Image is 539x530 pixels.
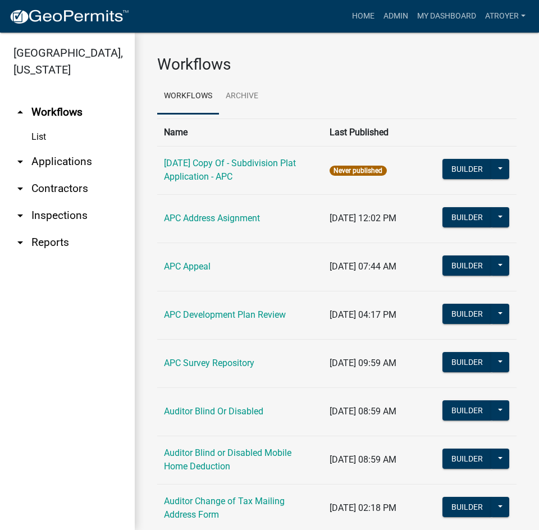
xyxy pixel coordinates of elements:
[442,255,492,276] button: Builder
[219,79,265,115] a: Archive
[330,358,396,368] span: [DATE] 09:59 AM
[13,106,27,119] i: arrow_drop_up
[157,55,517,74] h3: Workflows
[164,158,296,182] a: [DATE] Copy Of - Subdivision Plat Application - APC
[442,497,492,517] button: Builder
[164,358,254,368] a: APC Survey Repository
[330,261,396,272] span: [DATE] 07:44 AM
[442,352,492,372] button: Builder
[330,406,396,417] span: [DATE] 08:59 AM
[481,6,530,27] a: atroyer
[13,209,27,222] i: arrow_drop_down
[164,309,286,320] a: APC Development Plan Review
[13,236,27,249] i: arrow_drop_down
[330,166,386,176] span: Never published
[330,309,396,320] span: [DATE] 04:17 PM
[164,213,260,223] a: APC Address Asignment
[323,118,435,146] th: Last Published
[157,79,219,115] a: Workflows
[442,304,492,324] button: Builder
[330,502,396,513] span: [DATE] 02:18 PM
[330,213,396,223] span: [DATE] 12:02 PM
[442,159,492,179] button: Builder
[330,454,396,465] span: [DATE] 08:59 AM
[379,6,413,27] a: Admin
[442,207,492,227] button: Builder
[413,6,481,27] a: My Dashboard
[13,182,27,195] i: arrow_drop_down
[157,118,323,146] th: Name
[442,449,492,469] button: Builder
[164,261,211,272] a: APC Appeal
[164,406,263,417] a: Auditor Blind Or Disabled
[164,496,285,520] a: Auditor Change of Tax Mailing Address Form
[164,447,291,472] a: Auditor Blind or Disabled Mobile Home Deduction
[442,400,492,421] button: Builder
[13,155,27,168] i: arrow_drop_down
[348,6,379,27] a: Home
